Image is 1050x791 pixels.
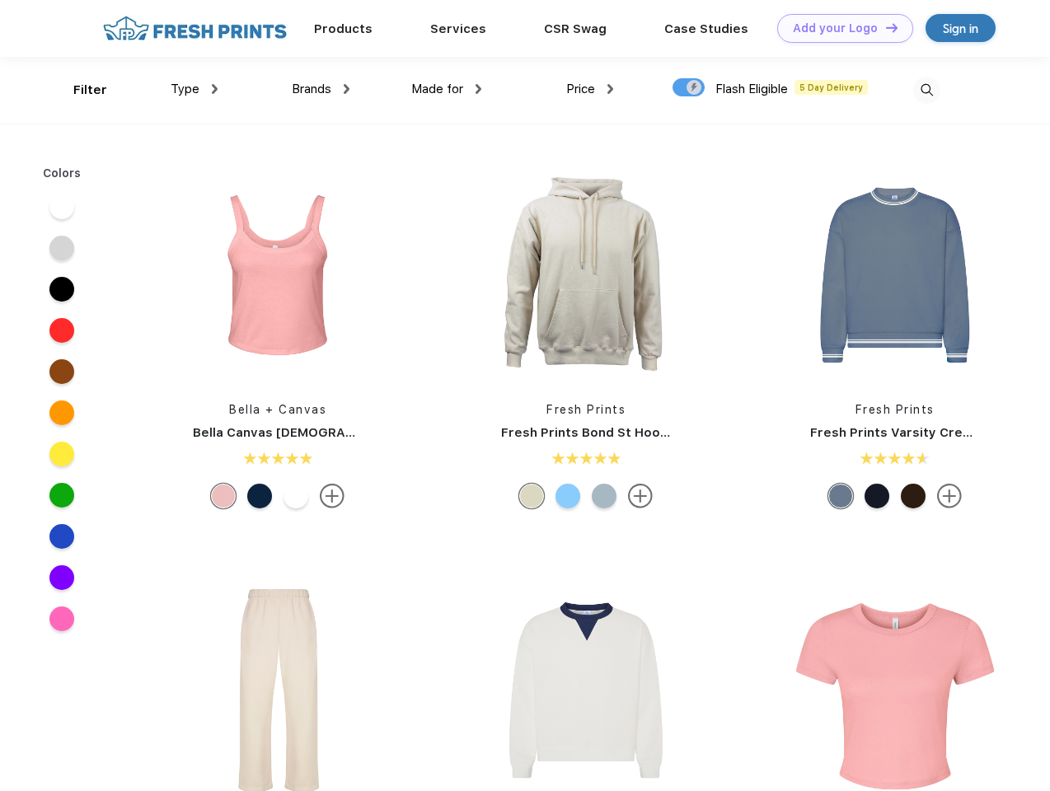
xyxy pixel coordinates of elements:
a: Bella Canvas [DEMOGRAPHIC_DATA]' Micro Ribbed Scoop Tank [193,425,585,440]
span: Type [171,82,199,96]
img: desktop_search.svg [913,77,940,104]
div: Solid Pink Blend [211,484,236,508]
img: dropdown.png [607,84,613,94]
div: Filter [73,81,107,100]
img: more.svg [937,484,962,508]
span: Brands [292,82,331,96]
div: Light Blue [555,484,580,508]
span: Flash Eligible [715,82,788,96]
img: DT [886,23,898,32]
a: Fresh Prints [855,403,935,416]
img: more.svg [320,484,345,508]
a: Fresh Prints Bond St Hoodie [501,425,680,440]
div: Sign in [943,19,978,38]
span: Made for [411,82,463,96]
div: Solid Navy Blend [247,484,272,508]
a: Fresh Prints [546,403,626,416]
img: func=resize&h=266 [168,166,387,385]
span: 5 Day Delivery [795,80,868,95]
div: Dark Chocolate [901,484,926,508]
div: Add your Logo [793,21,878,35]
img: fo%20logo%202.webp [98,14,292,43]
div: Solid Wht Blend [284,484,308,508]
div: Colors [30,165,94,182]
div: Denim Blue [828,484,853,508]
img: dropdown.png [344,84,349,94]
img: func=resize&h=266 [785,166,1005,385]
img: func=resize&h=266 [476,166,696,385]
div: Pastel Blue mto [592,484,616,508]
img: dropdown.png [476,84,481,94]
div: Beige [519,484,544,508]
a: Products [314,21,373,36]
img: more.svg [628,484,653,508]
div: Navy with White Stripes [865,484,889,508]
a: Sign in [926,14,996,42]
a: Fresh Prints Varsity Crewneck [810,425,1003,440]
img: dropdown.png [212,84,218,94]
a: Bella + Canvas [229,403,326,416]
span: Price [566,82,595,96]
